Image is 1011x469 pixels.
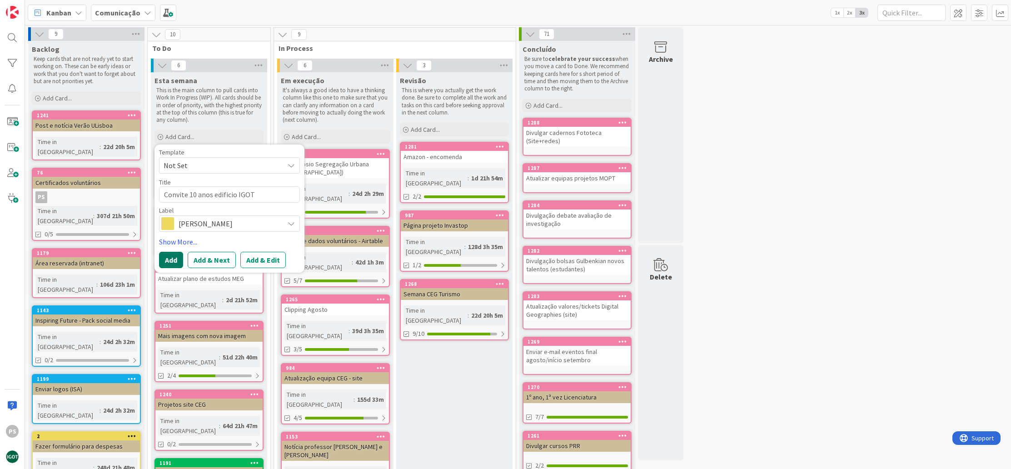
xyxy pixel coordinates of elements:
div: 1265Clipping Agosto [282,295,389,315]
span: 4/5 [294,413,302,423]
div: Archive [649,54,673,65]
div: Clipping Agosto [282,304,389,315]
div: Time in [GEOGRAPHIC_DATA] [35,206,93,226]
a: 1284Divulgação debate avaliação de investigação [523,200,632,239]
span: : [100,337,101,347]
div: 1179 [33,249,140,257]
div: 22d 20h 5m [101,142,137,152]
div: 24d 2h 32m [101,337,137,347]
span: : [352,257,353,267]
div: 2Fazer formulário para despesas [33,432,140,452]
div: Time in [GEOGRAPHIC_DATA] [284,184,349,204]
a: 1199Enviar logos (ISA)Time in [GEOGRAPHIC_DATA]:24d 2h 32m [32,374,141,424]
div: Time in [GEOGRAPHIC_DATA] [158,347,219,367]
div: 1264 [286,228,389,234]
span: 2x [843,8,856,17]
div: 1143 [33,306,140,314]
div: 2 [37,433,140,439]
span: : [100,405,101,415]
span: 9/10 [413,329,424,339]
span: : [468,310,469,320]
p: Be sure to when you move a card to Done. We recommend keeping cards here for s short period of ti... [524,55,630,92]
span: Concluído [523,45,556,54]
a: 987Página projeto InvastopTime in [GEOGRAPHIC_DATA]:128d 3h 35m1/2 [400,210,509,272]
span: 9 [291,29,307,40]
div: 1153Notícia professor [PERSON_NAME] e [PERSON_NAME] [282,433,389,461]
div: 1275 [286,151,389,157]
span: Kanban [46,7,71,18]
div: Base de dados voluntários - Airtable [282,235,389,247]
div: PS [33,191,140,203]
div: 1282 [528,248,631,254]
div: Fazer formulário para despesas [33,440,140,452]
span: In Process [279,44,504,53]
span: Backlog [32,45,60,54]
div: Atualização valores/tickets Digital Geographies (site) [523,300,631,320]
a: 1240Projetos site CEGTime in [GEOGRAPHIC_DATA]:64d 21h 47m0/2 [154,389,264,451]
a: 1282Divulgação bolsas Gulbenkian novos talentos (estudantes) [523,246,632,284]
div: 984Atualização equipa CEG - site [282,364,389,384]
div: II Simpósio Segregação Urbana ([GEOGRAPHIC_DATA]) [282,158,389,178]
div: 1284 [528,202,631,209]
a: 1265Clipping AgostoTime in [GEOGRAPHIC_DATA]:39d 3h 35m3/5 [281,294,390,356]
span: Add Card... [43,94,72,102]
div: 1251 [159,323,263,329]
div: Atualizar plano de estudos MEG [155,273,263,284]
p: It's always a good idea to have a thinking column like this one to make sure that you can clarify... [283,87,388,124]
div: 12701º ano, 1ª vez Licenciatura [523,383,631,403]
a: 1288Divulgar cadernos Fototeca (Site+redes) [523,118,632,156]
div: 155d 33m [355,394,386,404]
div: 1199 [33,375,140,383]
span: : [349,189,350,199]
div: Divulgar cursos PRR [523,440,631,452]
span: : [222,295,224,305]
div: 1287 [523,164,631,172]
div: 1281 [405,144,508,150]
div: Atualização equipa CEG - site [282,372,389,384]
div: Página projeto Invastop [401,220,508,231]
span: Revisão [400,76,426,85]
span: : [100,142,101,152]
div: Amazon - encomenda [401,151,508,163]
p: This is where you actually get the work done. Be sure to complete all the work and tasks on this ... [402,87,507,116]
div: 984 [286,365,389,371]
div: Time in [GEOGRAPHIC_DATA] [403,305,468,325]
div: 1251Mais imagens com nova imagem [155,322,263,342]
strong: celebrate your success [548,55,615,63]
span: 2/2 [413,192,421,201]
div: 51d 22h 40m [220,352,260,362]
p: Keep cards that are not ready yet to start working on. These can be early ideas or work that you ... [34,55,139,85]
div: 22d 20h 5m [469,310,505,320]
span: : [354,394,355,404]
a: 1281Amazon - encomendaTime in [GEOGRAPHIC_DATA]:1d 21h 54m2/2 [400,142,509,203]
span: : [464,242,466,252]
div: 1288 [523,119,631,127]
span: Em execução [281,76,324,85]
div: Mais imagens com nova imagem [155,330,263,342]
div: 64d 21h 47m [220,421,260,431]
div: 1240 [155,390,263,399]
input: Quick Filter... [877,5,946,21]
div: Time in [GEOGRAPHIC_DATA] [284,389,354,409]
a: 1241Post e notícia Verão ULisboaTime in [GEOGRAPHIC_DATA]:22d 20h 5m [32,110,141,160]
div: Time in [GEOGRAPHIC_DATA] [158,290,222,310]
div: 1143 [37,307,140,314]
div: 1199 [37,376,140,382]
div: 1261Divulgar cursos PRR [523,432,631,452]
div: 307d 21h 50m [95,211,137,221]
a: Show More... [159,236,300,247]
img: Visit kanbanzone.com [6,6,19,19]
div: 1179Área reservada (intranet) [33,249,140,269]
p: This is the main column to pull cards into Work In Progress (WIP). All cards should be in order o... [156,87,262,124]
div: 1179 [37,250,140,256]
div: Divulgar cadernos Fototeca (Site+redes) [523,127,631,147]
div: 24d 2h 29m [350,189,386,199]
div: 128d 3h 35m [466,242,505,252]
div: 987Página projeto Invastop [401,211,508,231]
span: : [96,279,98,289]
span: 6 [297,60,313,71]
div: 1284Divulgação debate avaliação de investigação [523,201,631,230]
button: Add & Next [188,252,236,268]
button: Add & Edit [240,252,286,268]
div: Divulgação debate avaliação de investigação [523,210,631,230]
